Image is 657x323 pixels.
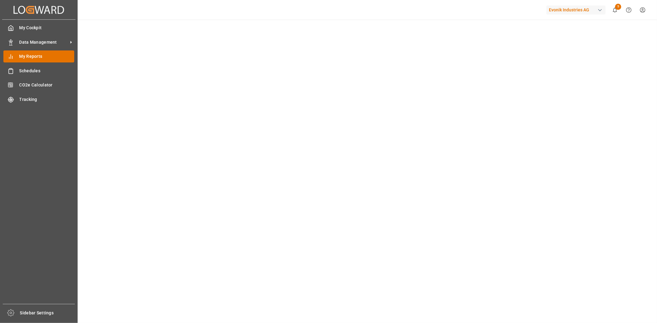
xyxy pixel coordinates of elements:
span: Data Management [19,39,68,46]
a: Tracking [3,93,74,105]
a: CO2e Calculator [3,79,74,91]
span: My Cockpit [19,25,75,31]
button: show 5 new notifications [608,3,622,17]
span: Sidebar Settings [20,310,75,316]
button: Evonik Industries AG [546,4,608,16]
span: 5 [615,4,621,10]
a: My Reports [3,50,74,62]
span: Schedules [19,68,75,74]
span: Tracking [19,96,75,103]
a: Schedules [3,65,74,77]
span: CO2e Calculator [19,82,75,88]
span: My Reports [19,53,75,60]
div: Evonik Industries AG [546,6,606,14]
a: My Cockpit [3,22,74,34]
button: Help Center [622,3,636,17]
